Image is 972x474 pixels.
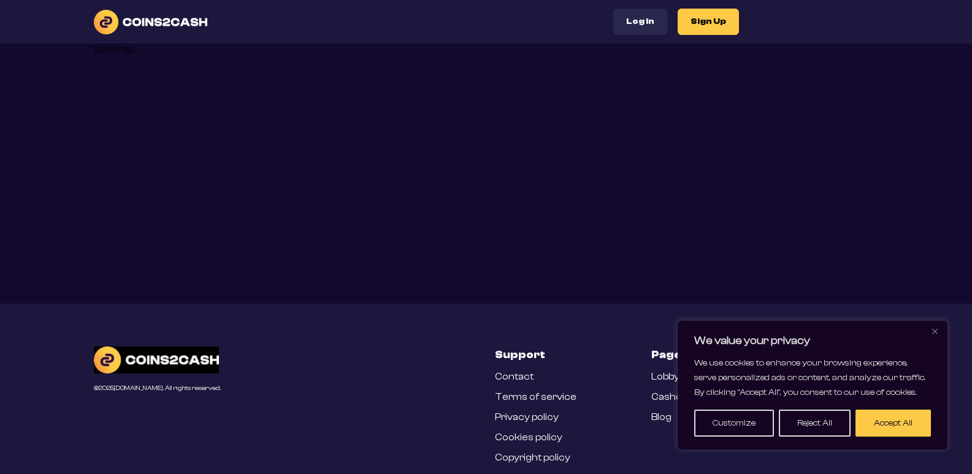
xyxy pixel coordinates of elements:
[495,411,559,423] a: Privacy policy
[932,329,938,334] img: Close
[678,321,947,449] div: We value your privacy
[94,346,219,373] img: C2C Logo
[694,334,931,348] p: We value your privacy
[613,9,667,35] button: Log In
[694,410,774,437] button: Customize
[495,432,562,443] a: Cookies policy
[779,410,851,437] button: Reject All
[94,44,879,55] div: Loading...
[651,391,692,403] a: Cashout
[495,346,545,362] h3: Support
[94,10,207,34] img: logo text
[651,411,672,423] a: Blog
[855,410,931,437] button: Accept All
[495,452,570,464] a: Copyright policy
[694,356,931,400] p: We use cookies to enhance your browsing experience, serve personalized ads or content, and analyz...
[94,385,221,392] div: © 2025 [DOMAIN_NAME]. All rights reserved.
[678,9,739,35] button: Sign Up
[927,324,942,338] button: Close
[651,346,688,362] h3: Pages
[651,371,679,383] a: Lobby
[495,371,534,383] a: Contact
[495,391,576,403] a: Terms of service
